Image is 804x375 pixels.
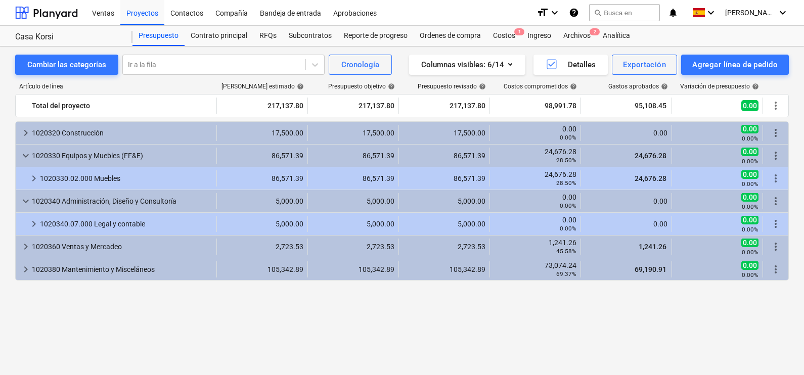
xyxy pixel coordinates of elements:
[560,134,576,141] small: 0.00%
[770,241,782,253] span: Mas acciones
[421,58,513,71] div: Columnas visibles : 6/14
[668,7,678,19] i: notifications
[132,26,185,46] a: Presupuesto
[742,135,758,142] small: 0.00%
[770,263,782,275] span: Mas acciones
[494,98,576,114] div: 98,991.78
[312,98,394,114] div: 217,137.80
[414,26,487,46] div: Ordenes de compra
[341,58,379,71] div: Cronología
[770,127,782,139] span: Mas acciones
[221,197,303,205] div: 5,000.00
[589,4,660,21] button: Busca en
[403,220,485,228] div: 5,000.00
[418,83,486,90] div: Presupuesto revisado
[742,271,758,278] small: 0.00%
[40,216,212,232] div: 1020340.07.000 Legal y contable
[597,26,636,46] a: Analítica
[185,26,253,46] a: Contrato principal
[329,55,392,75] button: Cronología
[741,170,758,179] span: 0.00
[741,215,758,224] span: 0.00
[32,148,212,164] div: 1020330 Equipos y Muebles (FF&E)
[494,239,576,255] div: 1,241.26
[283,26,338,46] a: Subcontratos
[403,243,485,251] div: 2,723.53
[295,83,304,90] span: help
[221,83,304,90] div: [PERSON_NAME] estimado
[725,9,776,17] span: [PERSON_NAME][GEOGRAPHIC_DATA]
[556,248,576,255] small: 45.58%
[477,83,486,90] span: help
[560,225,576,232] small: 0.00%
[221,243,303,251] div: 2,723.53
[638,243,667,251] span: 1,241.26
[590,28,600,35] span: 2
[742,249,758,256] small: 0.00%
[15,32,120,42] div: Casa Korsi
[20,150,32,162] span: keyboard_arrow_down
[521,26,557,46] a: Ingreso
[753,326,804,375] div: Widget de chat
[741,124,758,133] span: 0.00
[634,101,667,111] span: 95,108.45
[770,100,782,112] span: Mas acciones
[556,179,576,186] small: 28.50%
[612,55,677,75] button: Exportación
[403,174,485,182] div: 86,571.39
[770,150,782,162] span: Mas acciones
[608,83,668,90] div: Gastos aprobados
[15,55,118,75] button: Cambiar las categorías
[585,197,667,205] div: 0.00
[494,193,576,209] div: 0.00
[221,220,303,228] div: 5,000.00
[750,83,759,90] span: help
[504,83,577,90] div: Costos comprometidos
[546,58,596,71] div: Detalles
[312,152,394,160] div: 86,571.39
[692,58,778,71] div: Agregar línea de pedido
[681,55,789,75] button: Agregar línea de pedido
[770,172,782,184] span: Mas acciones
[487,26,521,46] a: Costos1
[753,326,804,375] iframe: Chat Widget
[20,241,32,253] span: keyboard_arrow_right
[328,83,395,90] div: Presupuesto objetivo
[494,170,576,186] div: 24,676.28
[569,7,579,19] i: Base de conocimientos
[312,220,394,228] div: 5,000.00
[557,26,597,46] a: Archivos2
[32,261,212,277] div: 1020380 Mantenimiento y Misceláneos
[514,28,524,35] span: 1
[634,174,667,182] span: 24,676.28
[741,100,758,111] span: 0.00
[634,265,667,273] span: 69,190.91
[403,265,485,273] div: 105,342.89
[27,58,106,71] div: Cambiar las categorías
[560,202,576,209] small: 0.00%
[32,193,212,209] div: 1020340 Administración, Diseño y Consultoría
[659,83,668,90] span: help
[32,98,212,114] div: Total del proyecto
[549,7,561,19] i: keyboard_arrow_down
[338,26,414,46] a: Reporte de progreso
[312,243,394,251] div: 2,723.53
[253,26,283,46] div: RFQs
[742,203,758,210] small: 0.00%
[20,263,32,275] span: keyboard_arrow_right
[221,98,303,114] div: 217,137.80
[742,180,758,187] small: 0.00%
[680,83,759,90] div: Variación de presupuesto
[623,58,666,71] div: Exportación
[487,26,521,46] div: Costos
[40,170,212,186] div: 1020330.02.000 Muebles
[742,226,758,233] small: 0.00%
[741,261,758,270] span: 0.00
[32,239,212,255] div: 1020360 Ventas y Mercadeo
[777,7,789,19] i: keyboard_arrow_down
[20,195,32,207] span: keyboard_arrow_down
[770,218,782,230] span: Mas acciones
